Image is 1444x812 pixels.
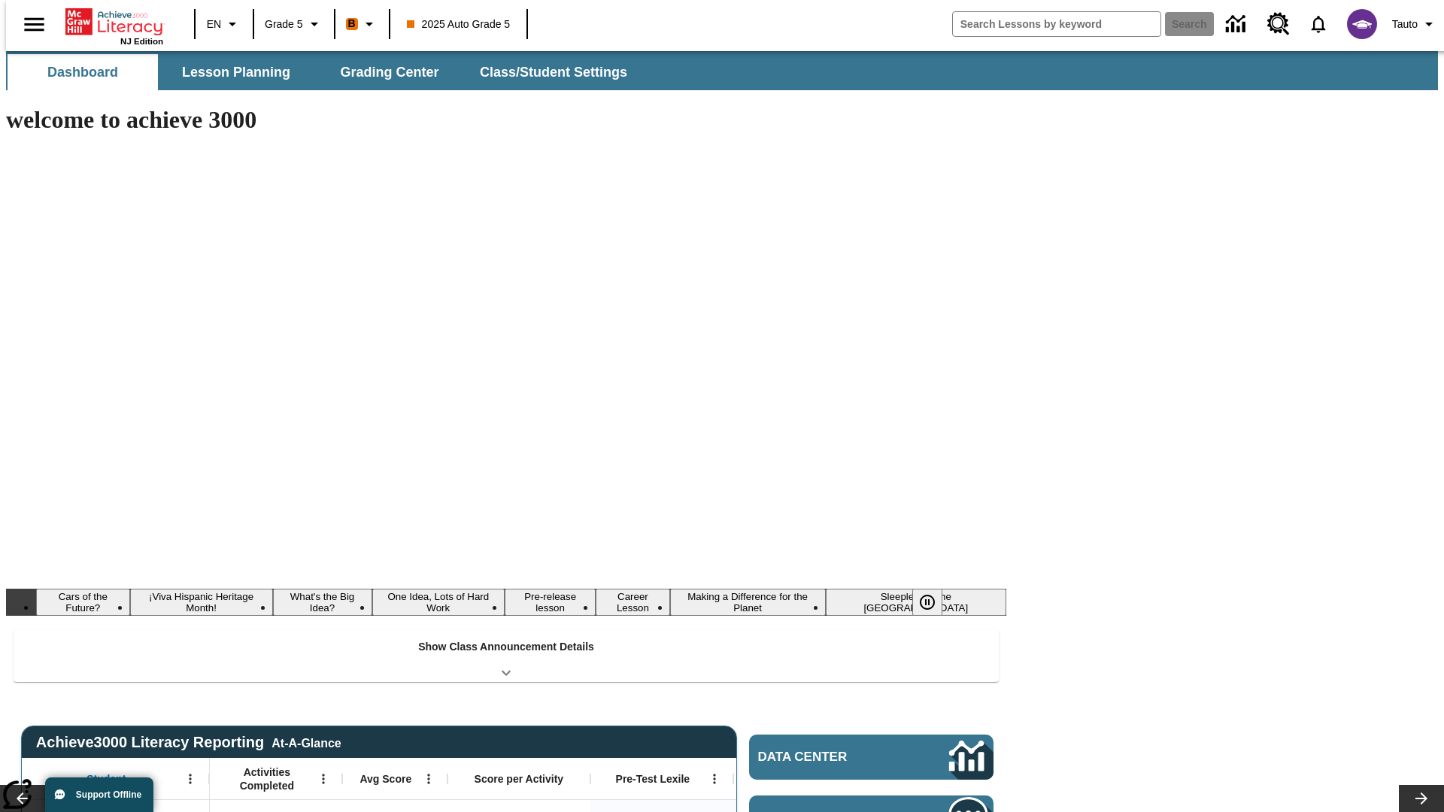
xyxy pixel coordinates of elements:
[1258,4,1299,44] a: Resource Center, Will open in new tab
[273,589,372,616] button: Slide 3 What's the Big Idea?
[130,589,273,616] button: Slide 2 ¡Viva Hispanic Heritage Month!
[1386,11,1444,38] button: Profile/Settings
[1338,5,1386,44] button: Select a new avatar
[418,639,594,655] p: Show Class Announcement Details
[417,768,440,790] button: Open Menu
[616,772,690,786] span: Pre-Test Lexile
[179,768,202,790] button: Open Menu
[6,51,1438,90] div: SubNavbar
[36,734,341,751] span: Achieve3000 Literacy Reporting
[703,768,726,790] button: Open Menu
[76,789,141,800] span: Support Offline
[200,11,248,38] button: Language: EN, Select a language
[45,777,153,812] button: Support Offline
[6,54,641,90] div: SubNavbar
[912,589,957,616] div: Pause
[259,11,329,38] button: Grade: Grade 5, Select a grade
[161,54,311,90] button: Lesson Planning
[265,17,303,32] span: Grade 5
[12,2,56,47] button: Open side menu
[505,589,596,616] button: Slide 5 Pre-release lesson
[1347,9,1377,39] img: avatar image
[1392,17,1418,32] span: Tauto
[596,589,669,616] button: Slide 6 Career Lesson
[1299,5,1338,44] a: Notifications
[314,54,465,90] button: Grading Center
[86,772,126,786] span: Student
[120,37,163,46] span: NJ Edition
[912,589,942,616] button: Pause
[953,12,1160,36] input: search field
[348,14,356,33] span: B
[340,11,384,38] button: Boost Class color is orange. Change class color
[36,589,130,616] button: Slide 1 Cars of the Future?
[14,630,999,682] div: Show Class Announcement Details
[372,589,505,616] button: Slide 4 One Idea, Lots of Hard Work
[407,17,511,32] span: 2025 Auto Grade 5
[670,589,826,616] button: Slide 7 Making a Difference for the Planet
[65,7,163,37] a: Home
[468,54,639,90] button: Class/Student Settings
[749,735,994,780] a: Data Center
[312,768,335,790] button: Open Menu
[475,772,564,786] span: Score per Activity
[359,772,411,786] span: Avg Score
[65,5,163,46] div: Home
[8,54,158,90] button: Dashboard
[758,750,899,765] span: Data Center
[1399,785,1444,812] button: Lesson carousel, Next
[826,589,1006,616] button: Slide 8 Sleepless in the Animal Kingdom
[207,17,221,32] span: EN
[1217,4,1258,45] a: Data Center
[272,734,341,750] div: At-A-Glance
[6,106,1006,134] h1: welcome to achieve 3000
[217,765,317,792] span: Activities Completed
